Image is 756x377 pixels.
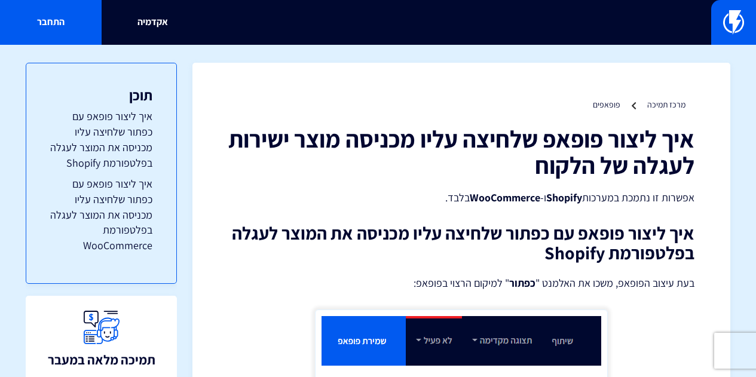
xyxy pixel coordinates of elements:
[50,176,152,253] a: איך ליצור פופאפ עם כפתור שלחיצה עליו מכניסה את המוצר לעגלה בפלטפורמת WooCommerce
[228,275,694,292] p: בעת עיצוב הפופאפ, משכו את האלמנט " " למיקום הרצוי בפופאפ:
[228,190,694,206] p: אפשרות זו נתמכת במערכות ו- בלבד.
[647,99,685,110] a: מרכז תמיכה
[50,87,152,103] h3: תוכן
[228,223,694,263] h2: איך ליצור פופאפ עם כפתור שלחיצה עליו מכניסה את המוצר לעגלה בפלטפורמת Shopify
[470,191,540,204] strong: WooCommerce
[593,99,620,110] a: פופאפים
[50,109,152,170] a: איך ליצור פופאפ עם כפתור שלחיצה עליו מכניסה את המוצר לעגלה בפלטפורמת Shopify
[151,9,605,36] input: חיפוש מהיר...
[546,191,582,204] strong: Shopify
[228,125,694,178] h1: איך ליצור פופאפ שלחיצה עליו מכניסה מוצר ישירות לעגלה של הלקוח
[48,353,155,367] h3: תמיכה מלאה במעבר
[509,276,535,290] strong: כפתור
